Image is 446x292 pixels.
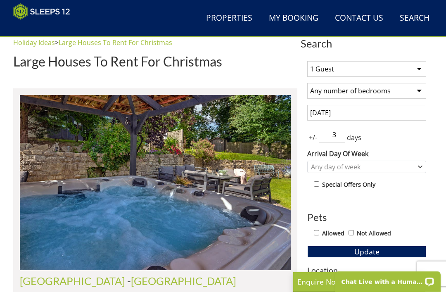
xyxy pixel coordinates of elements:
label: Arrival Day Of Week [307,149,426,159]
label: Not Allowed [357,229,391,238]
span: Update [354,247,380,256]
a: [GEOGRAPHIC_DATA] [131,275,236,287]
span: +/- [307,133,319,142]
h3: Pets [307,212,426,223]
h3: Location [307,266,426,275]
span: Search [301,38,433,49]
a: My Booking [266,9,322,28]
img: open-uri20250716-22-em0v1f.original. [20,95,291,270]
label: Allowed [322,229,344,238]
a: Contact Us [332,9,387,28]
h1: Large Houses To Rent For Christmas [13,54,297,69]
a: Search [396,9,433,28]
img: Sleeps 12 [13,3,70,20]
a: Large Houses To Rent For Christmas [59,38,172,47]
div: Any day of week [309,162,416,171]
label: Special Offers Only [322,180,375,189]
p: Enquire Now [297,276,421,287]
span: days [345,133,363,142]
input: Arrival Date [307,105,426,121]
span: - [127,275,236,287]
a: Properties [203,9,256,28]
iframe: Customer reviews powered by Trustpilot [9,25,96,32]
button: Update [307,246,426,257]
div: Combobox [307,161,426,173]
span: > [55,38,59,47]
a: [GEOGRAPHIC_DATA] [20,275,125,287]
a: Holiday Ideas [13,38,55,47]
iframe: LiveChat chat widget [330,266,446,292]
